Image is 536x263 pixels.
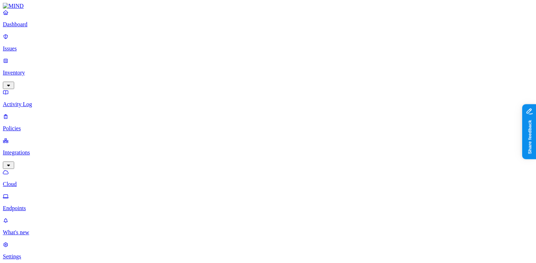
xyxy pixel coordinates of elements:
p: Cloud [3,181,533,187]
a: Dashboard [3,9,533,28]
p: Endpoints [3,205,533,212]
a: Inventory [3,57,533,88]
img: MIND [3,3,24,9]
a: Policies [3,113,533,132]
p: What's new [3,229,533,236]
a: MIND [3,3,533,9]
p: Policies [3,125,533,132]
a: What's new [3,217,533,236]
p: Integrations [3,149,533,156]
a: Settings [3,241,533,260]
p: Activity Log [3,101,533,108]
p: Dashboard [3,21,533,28]
a: Activity Log [3,89,533,108]
p: Issues [3,45,533,52]
a: Endpoints [3,193,533,212]
p: Inventory [3,70,533,76]
a: Issues [3,33,533,52]
p: Settings [3,253,533,260]
a: Cloud [3,169,533,187]
a: Integrations [3,137,533,168]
